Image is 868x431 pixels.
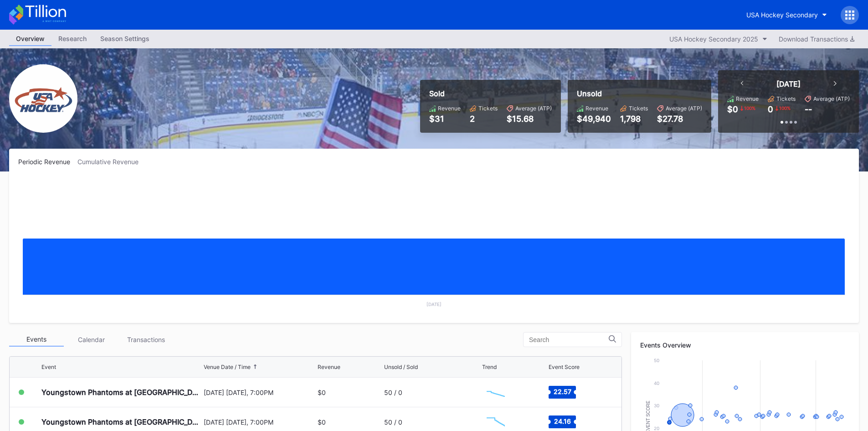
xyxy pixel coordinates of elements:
[629,105,648,112] div: Tickets
[620,114,648,124] div: 1,798
[746,11,818,19] div: USA Hockey Secondary
[669,35,758,43] div: USA Hockey Secondary 2025
[577,89,702,98] div: Unsold
[482,381,509,404] svg: Chart title
[554,417,570,425] text: 24.16
[318,389,326,396] div: $0
[318,363,340,370] div: Revenue
[41,388,201,397] div: Youngstown Phantoms at [GEOGRAPHIC_DATA] Hockey NTDP U-18
[429,114,461,124] div: $31
[77,158,146,166] div: Cumulative Revenue
[9,64,77,133] img: USA_Hockey_Secondary.png
[774,33,859,45] button: Download Transactions
[384,418,402,426] div: 50 / 0
[318,418,326,426] div: $0
[577,114,611,124] div: $49,940
[438,105,461,112] div: Revenue
[429,89,552,98] div: Sold
[41,363,56,370] div: Event
[18,158,77,166] div: Periodic Revenue
[9,32,51,46] a: Overview
[805,104,812,114] div: --
[776,79,801,88] div: [DATE]
[813,95,850,102] div: Average (ATP)
[51,32,93,45] div: Research
[93,32,156,45] div: Season Settings
[654,358,659,363] text: 50
[64,332,118,347] div: Calendar
[204,418,316,426] div: [DATE] [DATE], 7:00PM
[529,336,609,343] input: Search
[776,95,796,102] div: Tickets
[654,426,659,431] text: 20
[93,32,156,46] a: Season Settings
[778,104,791,112] div: 100 %
[740,6,834,23] button: USA Hockey Secondary
[779,35,854,43] div: Download Transactions
[727,104,738,114] div: $0
[118,332,173,347] div: Transactions
[666,105,702,112] div: Average (ATP)
[549,363,580,370] div: Event Score
[384,363,418,370] div: Unsold / Sold
[665,33,772,45] button: USA Hockey Secondary 2025
[41,417,201,426] div: Youngstown Phantoms at [GEOGRAPHIC_DATA] Hockey NTDP U-18
[204,363,251,370] div: Venue Date / Time
[51,32,93,46] a: Research
[768,104,773,114] div: 0
[426,301,442,307] text: [DATE]
[654,380,659,386] text: 40
[478,105,498,112] div: Tickets
[654,403,659,408] text: 30
[553,388,571,395] text: 22.57
[204,389,316,396] div: [DATE] [DATE], 7:00PM
[586,105,608,112] div: Revenue
[9,332,64,347] div: Events
[384,389,402,396] div: 50 / 0
[743,104,756,112] div: 100 %
[736,95,759,102] div: Revenue
[482,363,497,370] div: Trend
[515,105,552,112] div: Average (ATP)
[18,177,850,314] svg: Chart title
[640,341,850,349] div: Events Overview
[657,114,702,124] div: $27.78
[507,114,552,124] div: $15.68
[470,114,498,124] div: 2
